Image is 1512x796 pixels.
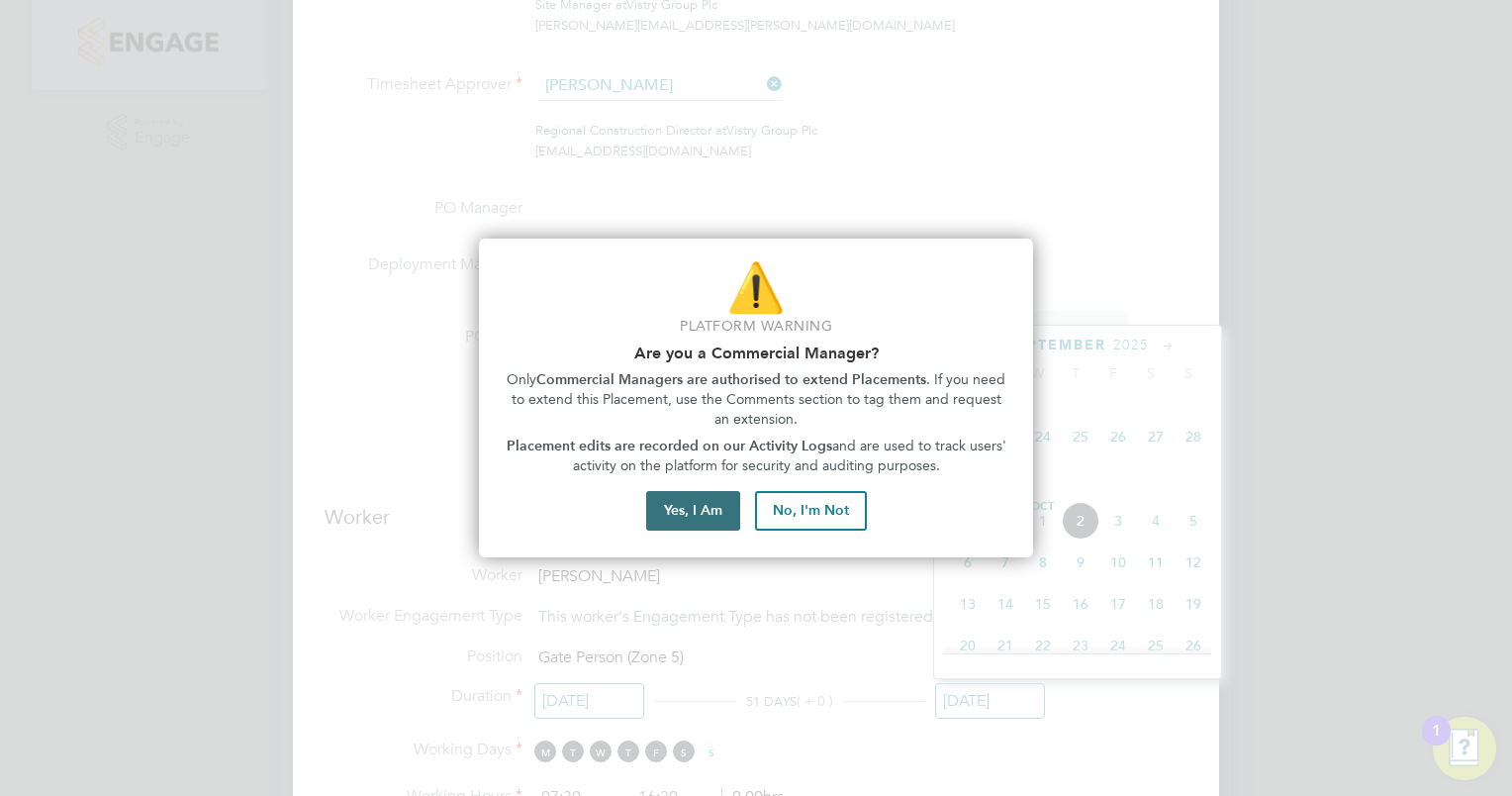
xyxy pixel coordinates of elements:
span: Only [507,371,536,388]
span: and are used to track users' activity on the platform for security and auditing purposes. [573,438,1010,474]
span: . If you need to extend this Placement, use the Comments section to tag them and request an exten... [512,371,1010,427]
strong: Commercial Managers are authorised to extend Placements [536,371,926,388]
strong: Placement edits are recorded on our Activity Logs [507,438,832,454]
button: No, I'm Not [755,491,867,531]
h2: Are you a Commercial Manager? [503,344,1009,362]
div: Are you part of the Commercial Team? [479,239,1033,558]
button: Yes, I Am [646,491,740,531]
p: ⚠️ [503,254,1009,321]
p: Platform Warning [503,317,1009,337]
